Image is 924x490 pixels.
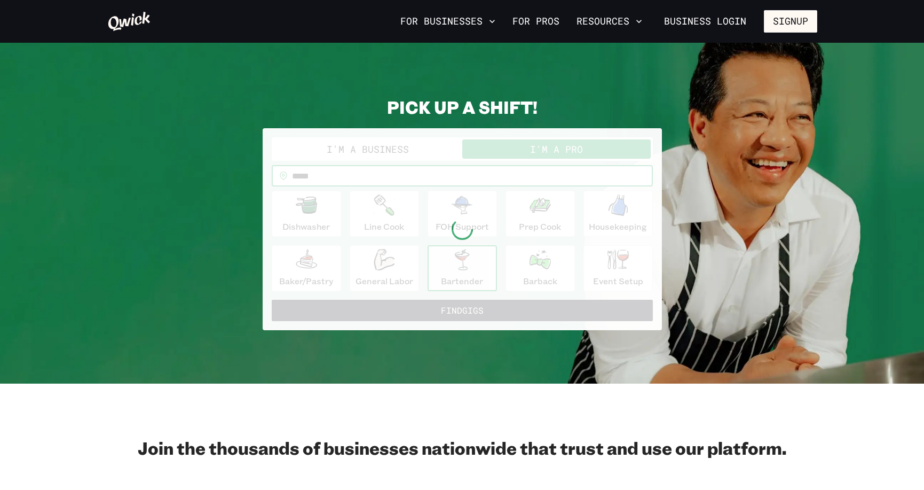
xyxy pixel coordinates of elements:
[572,12,646,30] button: Resources
[655,10,755,33] a: Business Login
[396,12,500,30] button: For Businesses
[107,437,817,458] h2: Join the thousands of businesses nationwide that trust and use our platform.
[508,12,564,30] a: For Pros
[263,96,662,118] h2: PICK UP A SHIFT!
[764,10,817,33] button: Signup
